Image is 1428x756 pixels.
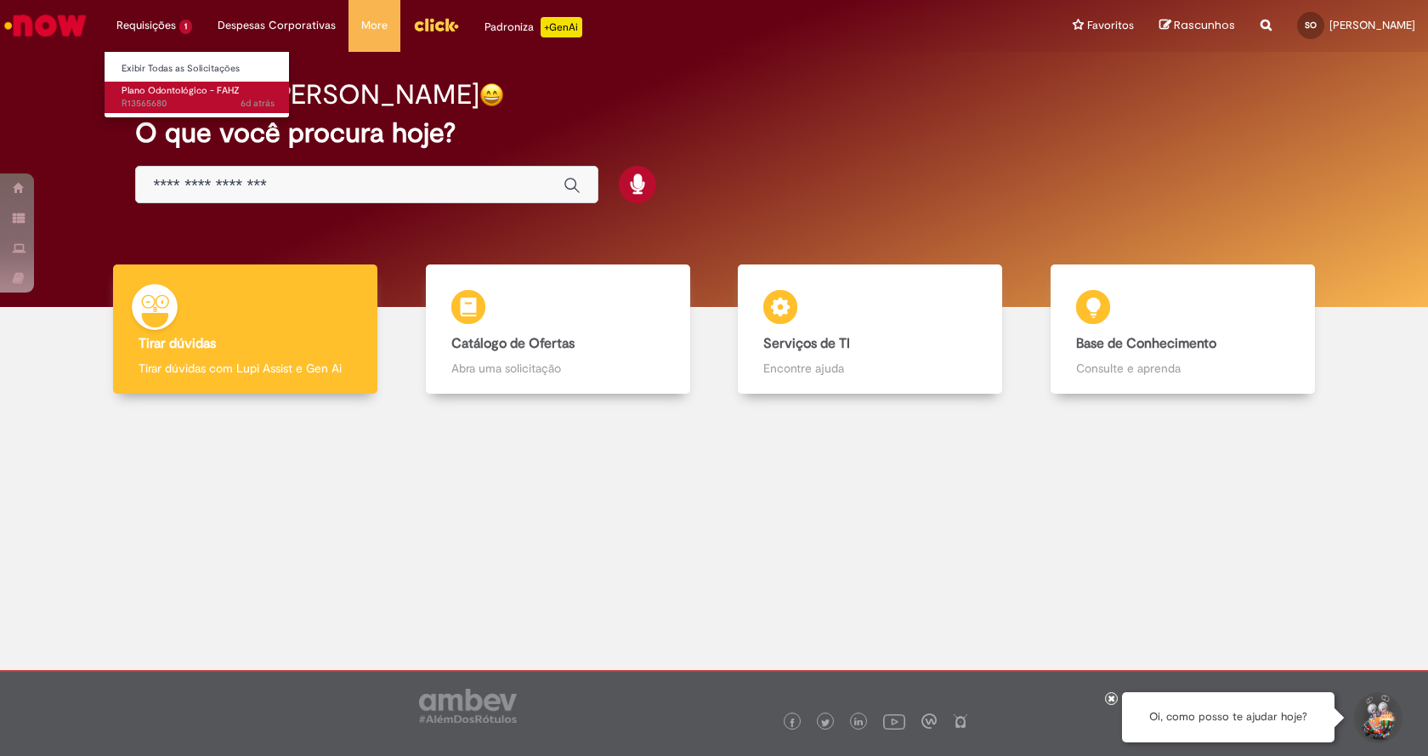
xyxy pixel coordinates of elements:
[1076,335,1216,352] b: Base de Conhecimento
[1174,17,1235,33] span: Rascunhos
[179,20,192,34] span: 1
[1351,692,1402,743] button: Iniciar Conversa de Suporte
[1329,18,1415,32] span: [PERSON_NAME]
[479,82,504,107] img: happy-face.png
[413,12,459,37] img: click_logo_yellow_360x200.png
[1087,17,1134,34] span: Favoritos
[105,60,292,78] a: Exibir Todas as Solicitações
[419,689,517,723] img: logo_footer_ambev_rotulo_gray.png
[402,264,715,395] a: Catálogo de Ofertas Abra uma solicitação
[2,9,89,43] img: ServiceNow
[921,713,937,729] img: logo_footer_workplace.png
[484,17,582,37] div: Padroniza
[361,17,388,34] span: More
[139,360,352,377] p: Tirar dúvidas com Lupi Assist e Gen Ai
[122,84,240,97] span: Plano Odontológico - FAHZ
[241,97,275,110] span: 6d atrás
[104,51,290,118] ul: Requisições
[89,264,402,395] a: Tirar dúvidas Tirar dúvidas com Lupi Assist e Gen Ai
[451,335,575,352] b: Catálogo de Ofertas
[218,17,336,34] span: Despesas Corporativas
[763,335,850,352] b: Serviços de TI
[139,335,216,352] b: Tirar dúvidas
[122,97,275,111] span: R13565680
[1076,360,1289,377] p: Consulte e aprenda
[541,17,582,37] p: +GenAi
[241,97,275,110] time: 25/09/2025 10:17:34
[105,82,292,113] a: Aberto R13565680 : Plano Odontológico - FAHZ
[1305,20,1317,31] span: SO
[135,80,479,110] h2: Boa tarde, [PERSON_NAME]
[788,719,796,727] img: logo_footer_facebook.png
[763,360,977,377] p: Encontre ajuda
[714,264,1027,395] a: Serviços de TI Encontre ajuda
[116,17,176,34] span: Requisições
[1027,264,1340,395] a: Base de Conhecimento Consulte e aprenda
[883,710,905,732] img: logo_footer_youtube.png
[451,360,665,377] p: Abra uma solicitação
[135,118,1292,148] h2: O que você procura hoje?
[1122,692,1334,742] div: Oi, como posso te ajudar hoje?
[821,719,830,727] img: logo_footer_twitter.png
[1159,18,1235,34] a: Rascunhos
[854,718,863,728] img: logo_footer_linkedin.png
[953,713,968,729] img: logo_footer_naosei.png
